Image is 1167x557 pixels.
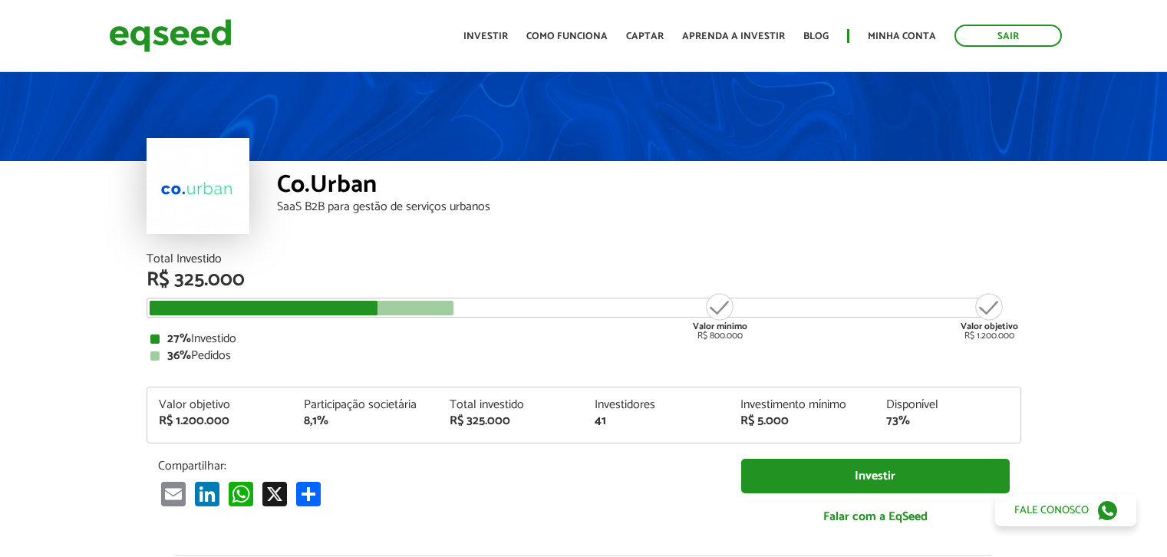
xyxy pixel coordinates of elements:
[304,415,427,427] div: 8,1%
[277,201,1021,213] div: SaaS B2B para gestão de serviços urbanos
[158,481,189,506] a: Email
[954,25,1062,47] a: Sair
[693,319,747,334] strong: Valor mínimo
[304,399,427,411] div: Participação societária
[526,31,608,41] a: Como funciona
[167,328,191,349] strong: 27%
[159,415,282,427] div: R$ 1.200.000
[886,415,1009,427] div: 73%
[691,292,749,341] div: R$ 800.000
[595,415,717,427] div: 41
[259,481,290,506] a: X
[147,253,1021,265] div: Total Investido
[803,31,829,41] a: Blog
[158,459,718,473] p: Compartilhar:
[109,15,232,56] img: EqSeed
[450,399,572,411] div: Total investido
[868,31,936,41] a: Minha conta
[226,481,256,506] a: WhatsApp
[150,350,1017,362] div: Pedidos
[192,481,223,506] a: LinkedIn
[450,415,572,427] div: R$ 325.000
[463,31,508,41] a: Investir
[167,345,191,366] strong: 36%
[740,399,863,411] div: Investimento mínimo
[741,501,1010,532] a: Falar com a EqSeed
[147,270,1021,290] div: R$ 325.000
[886,399,1009,411] div: Disponível
[682,31,785,41] a: Aprenda a investir
[293,481,324,506] a: Compartilhar
[595,399,717,411] div: Investidores
[995,494,1136,526] a: Fale conosco
[961,292,1018,341] div: R$ 1.200.000
[741,459,1010,493] a: Investir
[277,173,1021,201] div: Co.Urban
[740,415,863,427] div: R$ 5.000
[626,31,664,41] a: Captar
[150,333,1017,345] div: Investido
[159,399,282,411] div: Valor objetivo
[961,319,1018,334] strong: Valor objetivo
